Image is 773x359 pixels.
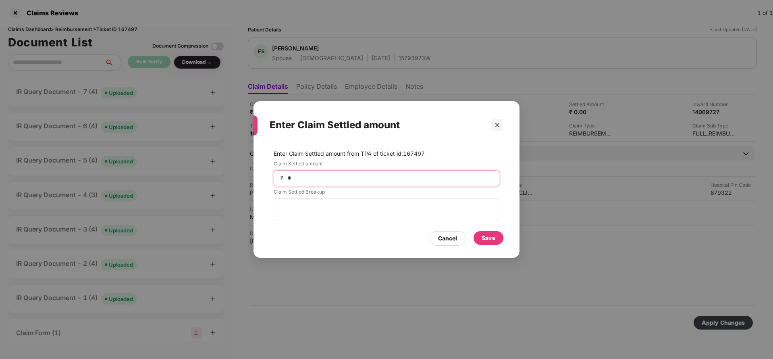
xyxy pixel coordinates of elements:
[495,122,500,128] span: close
[270,109,484,141] div: Enter Claim Settled amount
[438,234,457,243] div: Cancel
[482,234,495,242] div: Save
[281,174,287,182] span: ₹
[274,188,499,198] label: Claim Settled Breakup
[274,160,499,170] label: Claim Settled amount
[274,149,499,158] p: Enter Claim Settled amount from TPA of ticket id: 167497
